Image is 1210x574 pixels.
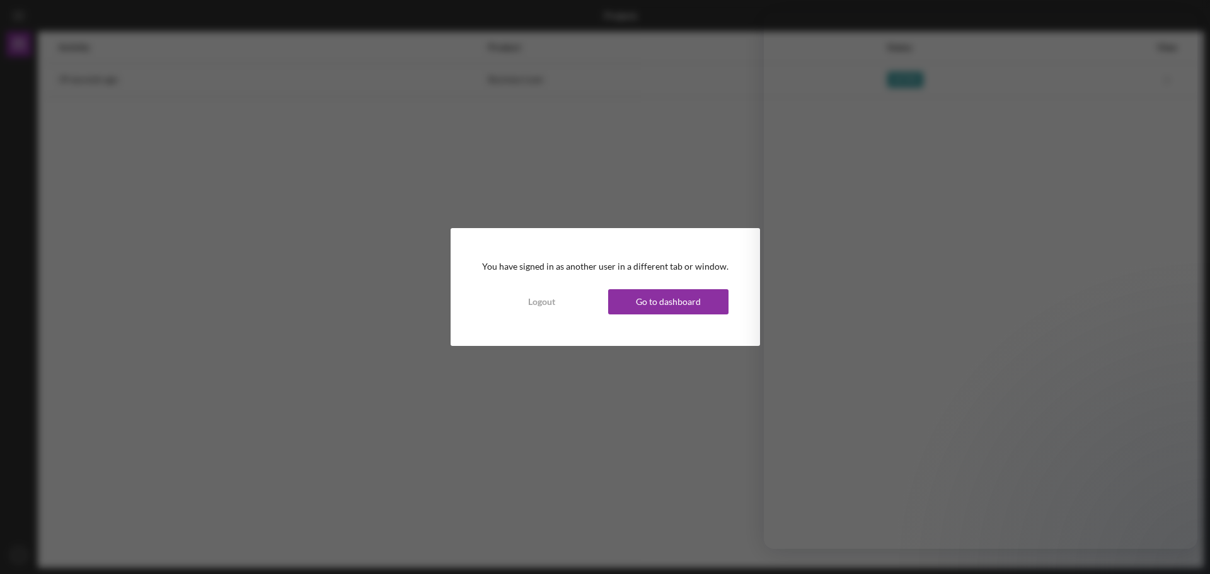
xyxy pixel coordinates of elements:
button: Logout [482,289,602,314]
button: Go to dashboard [608,289,729,314]
div: Logout [528,289,555,314]
p: You have signed in as another user in a different tab or window. [482,260,729,273]
iframe: Intercom live chat [764,13,1197,549]
div: Go to dashboard [636,289,701,314]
